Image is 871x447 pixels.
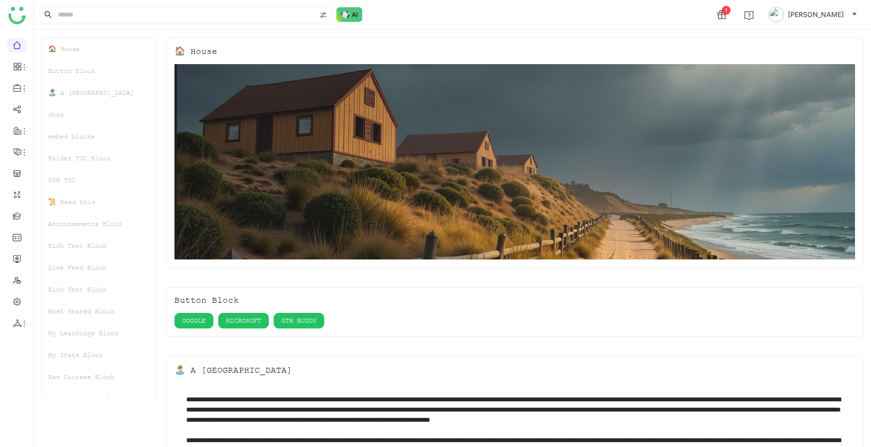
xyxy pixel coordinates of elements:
div: Folder TOC Block [42,147,156,169]
span: GTM BUDDY [281,315,316,326]
div: 🏝️ A [GEOGRAPHIC_DATA] [42,82,156,103]
span: MICROSOFT [226,315,261,326]
div: New Courses Block [42,366,156,388]
img: 68553b2292361c547d91f02a [174,64,855,259]
div: 🏝️ A [GEOGRAPHIC_DATA] [174,364,292,375]
img: logo [8,7,26,24]
img: help.svg [744,11,754,20]
img: ask-buddy-normal.svg [336,7,363,22]
img: avatar [768,7,784,22]
button: [PERSON_NAME] [766,7,859,22]
button: MICROSOFT [218,313,269,328]
div: SDW TOC [42,169,156,191]
span: GOOGLE [182,315,206,326]
div: Button Block [42,60,156,82]
div: Rich Text Block [42,235,156,257]
div: Rich Text Block [42,278,156,300]
button: GTM BUDDY [274,313,324,328]
div: Button Block [174,295,239,305]
div: embed blocks [42,125,156,147]
div: My Stats Block [42,344,156,366]
div: New Customers Block [42,388,156,410]
button: GOOGLE [174,313,213,328]
div: Announcements Block [42,213,156,235]
div: 🏠 House [42,38,156,60]
div: Most Shared Block [42,300,156,322]
div: 📜 Read this [42,191,156,213]
div: 🏠 House [174,46,217,56]
div: 1 [722,6,731,15]
span: [PERSON_NAME] [788,9,844,20]
div: docs [42,103,156,125]
div: Live Feed Block [42,257,156,278]
div: My Learnings Block [42,322,156,344]
img: search-type.svg [319,11,327,19]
